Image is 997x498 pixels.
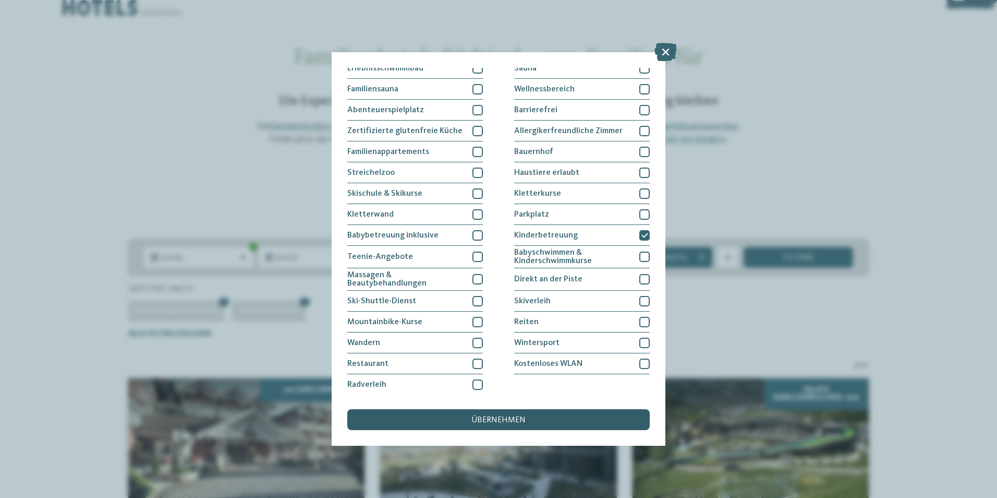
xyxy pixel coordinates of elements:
span: Direkt an der Piste [514,275,582,283]
span: Allergikerfreundliche Zimmer [514,127,623,135]
span: Streichelzoo [347,169,395,177]
span: Erlebnisschwimmbad [347,64,423,73]
span: Parkplatz [514,210,549,219]
span: Zertifizierte glutenfreie Küche [347,127,463,135]
span: Babybetreuung inklusive [347,231,439,240]
span: Skiverleih [514,297,551,305]
span: übernehmen [471,416,526,424]
span: Wellnessbereich [514,85,575,93]
span: Reiten [514,318,539,326]
span: Familiensauna [347,85,398,93]
span: Barrierefrei [514,106,557,114]
span: Restaurant [347,360,388,368]
span: Bauernhof [514,148,553,156]
span: Ski-Shuttle-Dienst [347,297,416,305]
span: Wintersport [514,339,560,347]
span: Kinderbetreuung [514,231,578,240]
span: Skischule & Skikurse [347,189,422,198]
span: Kletterwand [347,210,394,219]
span: Babyschwimmen & Kinderschwimmkurse [514,248,631,265]
span: Abenteuerspielplatz [347,106,424,114]
span: Kletterkurse [514,189,561,198]
span: Sauna [514,64,537,73]
span: Wandern [347,339,380,347]
span: Mountainbike-Kurse [347,318,422,326]
span: Massagen & Beautybehandlungen [347,271,465,288]
span: Teenie-Angebote [347,253,413,261]
span: Radverleih [347,381,386,389]
span: Kostenloses WLAN [514,360,582,368]
span: Haustiere erlaubt [514,169,579,177]
span: Familienappartements [347,148,429,156]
